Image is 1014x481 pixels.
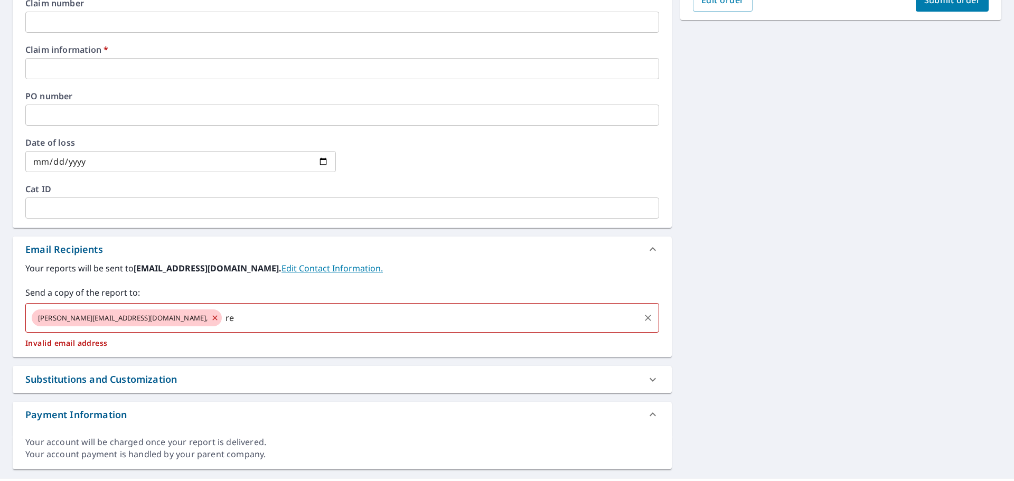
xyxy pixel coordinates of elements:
a: EditContactInfo [281,262,383,274]
div: Email Recipients [25,242,103,257]
div: Payment Information [25,408,127,422]
span: [PERSON_NAME][EMAIL_ADDRESS][DOMAIN_NAME], [32,313,214,323]
label: Your reports will be sent to [25,262,659,275]
div: Your account will be charged once your report is delivered. [25,436,659,448]
label: Cat ID [25,185,659,193]
div: Your account payment is handled by your parent company. [25,448,659,460]
button: Clear [641,310,655,325]
label: Date of loss [25,138,336,147]
label: Claim information [25,45,659,54]
div: Payment Information [13,402,672,427]
p: Invalid email address [25,338,659,348]
div: Email Recipients [13,237,672,262]
div: [PERSON_NAME][EMAIL_ADDRESS][DOMAIN_NAME], [32,309,222,326]
div: Substitutions and Customization [25,372,177,386]
label: PO number [25,92,659,100]
b: [EMAIL_ADDRESS][DOMAIN_NAME]. [134,262,281,274]
div: Substitutions and Customization [13,366,672,393]
label: Send a copy of the report to: [25,286,659,299]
